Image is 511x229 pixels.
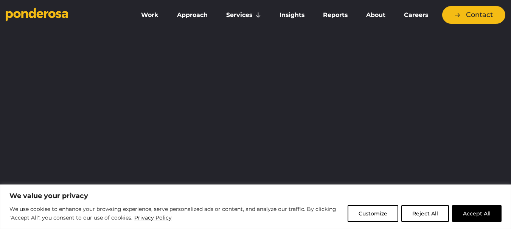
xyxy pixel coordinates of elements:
p: We use cookies to enhance your browsing experience, serve personalized ads or content, and analyz... [9,205,342,223]
button: Customize [348,205,398,222]
a: Careers [396,7,436,23]
p: We value your privacy [9,191,502,200]
a: Insights [272,7,312,23]
a: About [359,7,393,23]
a: Work [134,7,166,23]
a: Go to homepage [6,8,122,23]
a: Services [219,7,269,23]
button: Accept All [452,205,502,222]
a: Privacy Policy [134,213,172,222]
a: Contact [442,6,505,24]
a: Approach [169,7,216,23]
a: Reports [315,7,356,23]
button: Reject All [401,205,449,222]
